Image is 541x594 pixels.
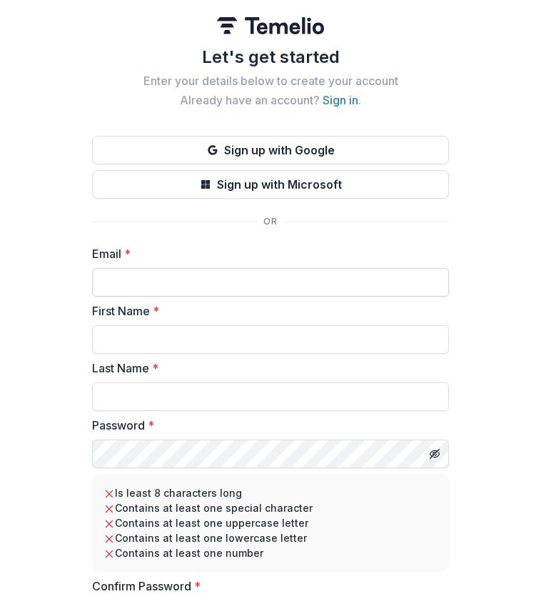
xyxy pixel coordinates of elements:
button: Sign up with Microsoft [92,170,449,199]
h2: Enter your details below to create your account [92,74,449,88]
button: Sign up with Google [92,136,449,164]
label: Password [92,417,440,434]
h2: Already have an account? . [92,94,449,107]
li: Contains at least one number [103,545,438,560]
img: Temelio [217,17,324,34]
li: Contains at least one special character [103,500,438,515]
li: Contains at least one uppercase letter [103,515,438,530]
label: First Name [92,302,440,320]
li: Is least 8 characters long [103,485,438,500]
h1: Let's get started [92,46,449,69]
a: Sign in [323,93,358,107]
button: Toggle password visibility [423,442,446,465]
label: Email [92,245,440,262]
label: Last Name [92,360,440,377]
li: Contains at least one lowercase letter [103,530,438,545]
